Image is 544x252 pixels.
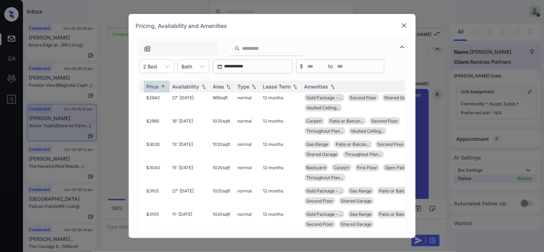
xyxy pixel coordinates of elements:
span: Vaulted Ceiling... [307,105,340,110]
td: 12 months [260,114,302,138]
div: Amenities [304,84,328,90]
div: Pricing, Availability and Amenities [129,14,416,38]
span: Shared Garage [341,198,372,204]
span: Gold Package - ... [307,188,342,194]
td: 1020 sqft [210,114,235,138]
td: normal [235,138,260,161]
td: 1020 sqft [210,184,235,208]
span: Gold Package - ... [307,95,342,100]
div: Area [213,84,224,90]
span: Second Floor [378,142,405,147]
td: $3030 [144,138,170,161]
span: Second Floor [307,198,334,204]
span: Carport [307,118,322,124]
span: Patio or Balcon... [330,118,364,124]
span: $ [300,62,303,70]
td: normal [235,161,260,184]
div: Availability [172,84,199,90]
td: 1020 sqft [210,161,235,184]
img: sorting [250,84,257,89]
td: $3105 [144,184,170,208]
span: Vaulted Ceiling... [351,128,384,134]
span: Patio or Balcon... [336,142,370,147]
td: $2940 [144,91,170,114]
td: 16' [DATE] [170,114,210,138]
td: 12 months [260,138,302,161]
span: Open Patio [385,165,407,170]
span: Gas Range [350,188,372,194]
span: Patio or Balcon... [379,188,413,194]
td: 12 months [260,161,302,184]
td: $2995 [144,114,170,138]
img: close [401,22,408,29]
td: $3105 [144,208,170,231]
td: 15' [DATE] [170,161,210,184]
td: normal [235,114,260,138]
span: Backyard [307,165,326,170]
span: Shared Garage [384,95,415,100]
img: sorting [160,84,167,89]
td: normal [235,184,260,208]
span: First Floor [357,165,378,170]
span: Throughout Plan... [307,175,344,180]
td: 12 months [260,91,302,114]
div: Type [238,84,250,90]
td: 11' [DATE] [170,208,210,231]
span: Carport [334,165,350,170]
span: Second Floor [307,222,334,227]
td: 12 months [260,184,302,208]
img: icon-zuma [235,45,240,52]
img: sorting [329,84,336,89]
img: icon-zuma [144,45,151,52]
span: Patio or Balcon... [379,211,413,217]
div: Lease Term [263,84,291,90]
td: 27' [DATE] [170,91,210,114]
td: 1020 sqft [210,138,235,161]
span: Second Floor [372,118,398,124]
td: 966 sqft [210,91,235,114]
span: Gold Package - ... [307,211,342,217]
td: normal [235,208,260,231]
span: Gas Range [307,142,328,147]
span: to [328,62,333,70]
span: Gas Range [350,211,372,217]
span: Shared Garage [341,222,372,227]
td: normal [235,91,260,114]
td: 27' [DATE] [170,184,210,208]
span: Throughout Plan... [345,152,382,157]
img: sorting [292,84,299,89]
span: Second Floor [350,95,377,100]
td: 13' [DATE] [170,138,210,161]
td: $3040 [144,161,170,184]
td: 12 months [260,208,302,231]
span: Shared Garage [307,152,337,157]
img: sorting [225,84,232,89]
td: 1020 sqft [210,208,235,231]
span: Throughout Plan... [307,128,344,134]
div: Price [147,84,159,90]
img: sorting [200,84,207,89]
img: icon-zuma [398,43,407,51]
